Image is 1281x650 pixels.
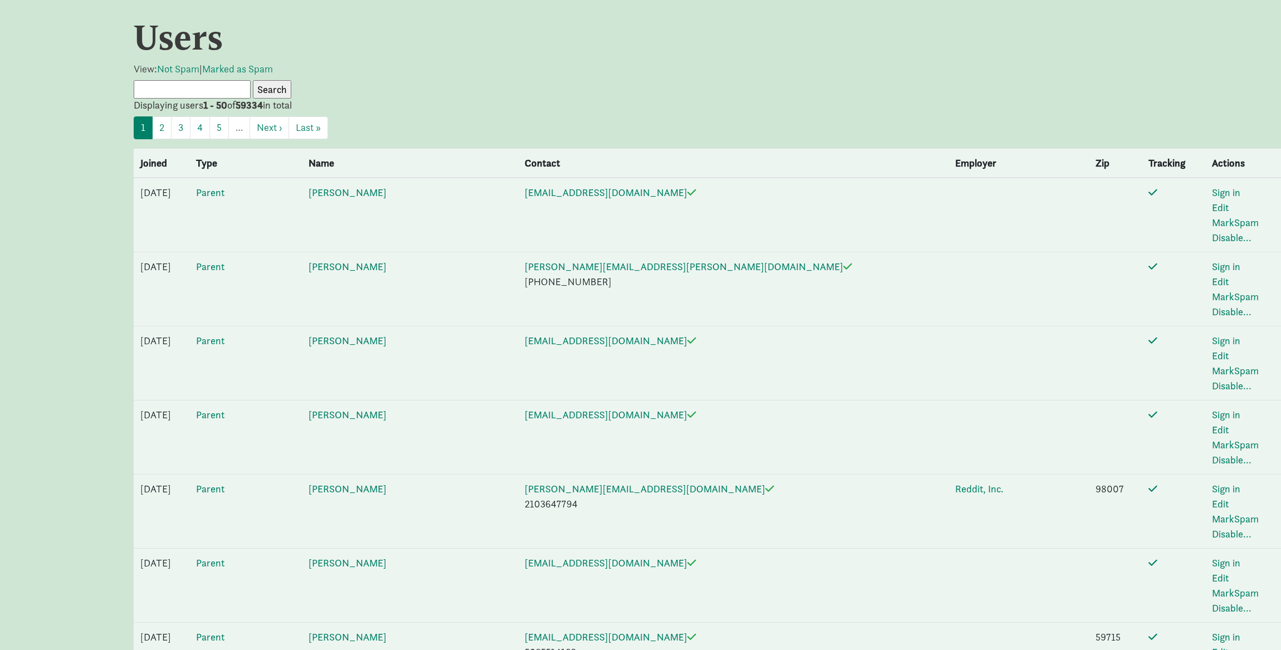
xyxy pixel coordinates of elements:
a: [EMAIL_ADDRESS][DOMAIN_NAME] [525,334,696,347]
span: [EMAIL_ADDRESS][DOMAIN_NAME] [525,556,687,569]
td: 2103647794 [518,474,948,548]
span: FullStory tracking functionality is enabled for this user. Click to disable. [1148,409,1157,419]
td: [PHONE_NUMBER] [518,252,948,326]
a: [PERSON_NAME] [309,482,387,495]
a: Not Spam [157,62,199,75]
a: Next › [250,116,289,139]
a: [PERSON_NAME] [309,408,387,421]
a: [PERSON_NAME] [309,186,387,199]
a: [EMAIL_ADDRESS][DOMAIN_NAME] [525,186,696,199]
a: Parent [196,334,224,347]
a: 1 [134,116,153,139]
td: [DATE] [134,548,189,622]
a: Edit [1212,497,1229,510]
a: Sign in [1212,334,1240,347]
span: FullStory tracking functionality is enabled for this user. Click to disable. [1148,261,1157,271]
a: 2 [152,116,172,139]
a: Sign in [1212,482,1240,495]
a: MarkSpam [1212,438,1259,451]
a: MarkSpam [1212,290,1259,303]
td: [DATE] [134,252,189,326]
th: Zip [1089,148,1142,178]
span: FullStory tracking functionality is enabled for this user. Click to disable. [1148,483,1157,493]
a: Edit [1212,201,1229,214]
a: [PERSON_NAME] [309,556,387,569]
a: Parent [196,482,224,495]
th: Contact [518,148,948,178]
td: [DATE] [134,400,189,474]
a: Parent [196,186,224,199]
a: [PERSON_NAME] [309,260,387,273]
a: Disable... [1212,602,1251,614]
td: [DATE] [134,326,189,400]
a: Parent [196,408,224,421]
span: [EMAIL_ADDRESS][DOMAIN_NAME] [525,408,687,421]
td: [DATE] [134,474,189,548]
a: Sign in [1212,408,1240,421]
a: Parent [196,556,224,569]
a: Sign in [1212,556,1240,569]
a: [PERSON_NAME] [309,334,387,347]
a: Edit [1212,349,1229,362]
span: [PERSON_NAME][EMAIL_ADDRESS][PERSON_NAME][DOMAIN_NAME] [525,260,843,273]
a: Disable... [1212,453,1251,466]
a: Sign in [1212,631,1240,643]
a: Marked as Spam [202,62,273,75]
strong: Displaying users of in total [134,99,292,111]
a: Parent [196,631,224,643]
a: MarkSpam [1212,364,1259,377]
b: 1 - 50 [203,99,227,111]
a: Edit [1212,571,1229,584]
a: [EMAIL_ADDRESS][DOMAIN_NAME] [525,631,696,643]
a: Last » [289,116,328,139]
h1: Users [134,18,1061,58]
a: Edit [1212,275,1229,288]
a: 4 [190,116,210,139]
a: Sign in [1212,260,1240,273]
span: FullStory tracking functionality is enabled for this user. Click to disable. [1148,187,1157,197]
span: [EMAIL_ADDRESS][DOMAIN_NAME] [525,186,687,199]
p: View: | [134,62,1281,76]
th: Tracking [1142,148,1205,178]
a: 3 [171,116,190,139]
a: MarkSpam [1212,587,1259,599]
a: Disable... [1212,379,1251,392]
span: [EMAIL_ADDRESS][DOMAIN_NAME] [525,334,687,347]
a: Edit [1212,423,1229,436]
a: Disable... [1212,527,1251,540]
th: Employer [948,148,1089,178]
a: [PERSON_NAME] [309,631,387,643]
th: Type [189,148,302,178]
a: Reddit, Inc. [955,482,1004,495]
a: 5 [209,116,229,139]
a: MarkSpam [1212,216,1259,229]
span: FullStory tracking functionality is enabled for this user. Click to disable. [1148,632,1157,642]
a: [EMAIL_ADDRESS][DOMAIN_NAME] [525,556,696,569]
a: [PERSON_NAME][EMAIL_ADDRESS][DOMAIN_NAME] [525,482,774,495]
a: Disable... [1212,231,1251,244]
span: FullStory tracking functionality is enabled for this user. Click to disable. [1148,558,1157,568]
a: Sign in [1212,186,1240,199]
th: Joined [134,148,189,178]
a: Disable... [1212,305,1251,318]
th: Actions [1205,148,1281,178]
span: [PERSON_NAME][EMAIL_ADDRESS][DOMAIN_NAME] [525,482,765,495]
a: Parent [196,260,224,273]
a: MarkSpam [1212,512,1259,525]
a: [EMAIL_ADDRESS][DOMAIN_NAME] [525,408,696,421]
td: 98007 [1089,474,1142,548]
a: [PERSON_NAME][EMAIL_ADDRESS][PERSON_NAME][DOMAIN_NAME] [525,260,852,273]
b: 59334 [236,99,263,111]
input: Search [253,80,291,99]
td: [DATE] [134,178,189,252]
th: Name [302,148,519,178]
span: FullStory tracking functionality is enabled for this user. Click to disable. [1148,335,1157,345]
span: [EMAIL_ADDRESS][DOMAIN_NAME] [525,631,687,643]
